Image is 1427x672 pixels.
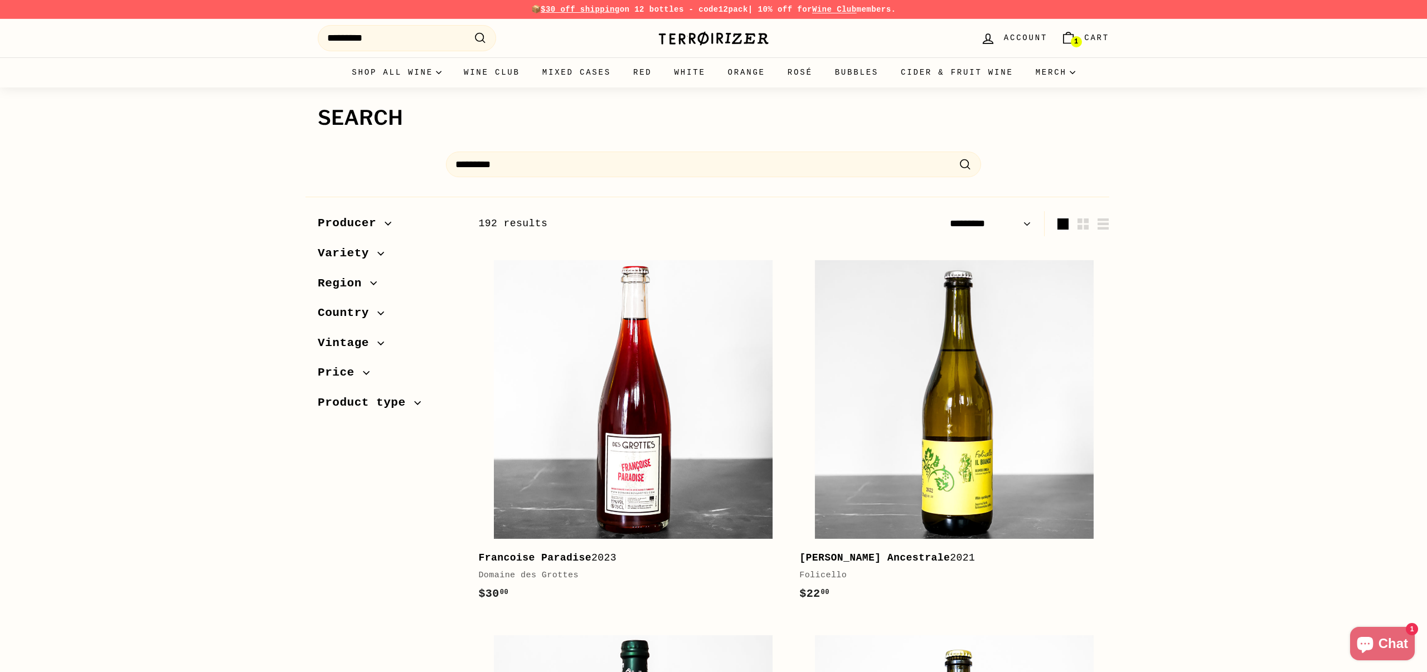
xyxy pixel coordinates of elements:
b: [PERSON_NAME] Ancestrale [799,552,950,563]
span: Region [318,274,370,293]
button: Region [318,271,460,301]
span: Price [318,363,363,382]
a: Red [622,57,663,87]
span: Vintage [318,334,377,353]
span: $30 off shipping [541,5,620,14]
a: Wine Club [453,57,531,87]
button: Variety [318,241,460,271]
div: 192 results [478,216,794,232]
inbox-online-store-chat: Shopify online store chat [1347,627,1418,663]
span: Country [318,304,377,323]
div: 2021 [799,550,1098,566]
span: $22 [799,587,829,600]
div: Folicello [799,569,1098,582]
h1: Search [318,107,1109,129]
a: Bubbles [824,57,890,87]
button: Country [318,301,460,331]
span: 1 [1074,38,1078,46]
span: Product type [318,393,414,412]
div: 2023 [478,550,777,566]
span: Variety [318,244,377,263]
span: Account [1004,32,1047,44]
button: Product type [318,391,460,421]
strong: 12pack [719,5,748,14]
button: Vintage [318,331,460,361]
a: Francoise Paradise2023Domaine des Grottes [478,245,788,614]
summary: Shop all wine [341,57,453,87]
span: $30 [478,587,508,600]
span: Cart [1084,32,1109,44]
sup: 00 [500,588,508,596]
a: Mixed Cases [531,57,622,87]
button: Producer [318,211,460,241]
div: Primary [295,57,1132,87]
summary: Merch [1025,57,1086,87]
a: Account [974,22,1054,55]
a: Wine Club [812,5,857,14]
div: Domaine des Grottes [478,569,777,582]
p: 📦 on 12 bottles - code | 10% off for members. [318,3,1109,16]
sup: 00 [821,588,829,596]
a: Rosé [776,57,824,87]
a: Cart [1054,22,1116,55]
a: Cider & Fruit Wine [890,57,1025,87]
a: [PERSON_NAME] Ancestrale2021Folicello [799,245,1109,614]
a: Orange [717,57,776,87]
b: Francoise Paradise [478,552,591,563]
span: Producer [318,214,385,233]
a: White [663,57,717,87]
button: Price [318,361,460,391]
